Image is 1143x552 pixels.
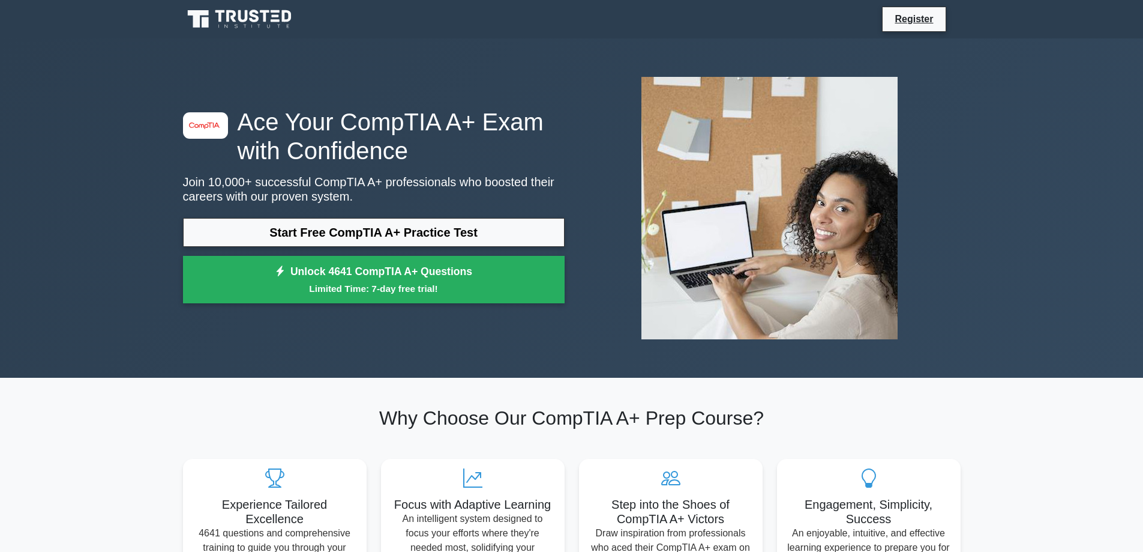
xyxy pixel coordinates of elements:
[589,497,753,526] h5: Step into the Shoes of CompTIA A+ Victors
[183,175,565,204] p: Join 10,000+ successful CompTIA A+ professionals who boosted their careers with our proven system.
[183,108,565,165] h1: Ace Your CompTIA A+ Exam with Confidence
[183,218,565,247] a: Start Free CompTIA A+ Practice Test
[787,497,951,526] h5: Engagement, Simplicity, Success
[391,497,555,512] h5: Focus with Adaptive Learning
[183,407,961,429] h2: Why Choose Our CompTIA A+ Prep Course?
[198,282,550,296] small: Limited Time: 7-day free trial!
[887,11,940,26] a: Register
[193,497,357,526] h5: Experience Tailored Excellence
[183,256,565,304] a: Unlock 4641 CompTIA A+ QuestionsLimited Time: 7-day free trial!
